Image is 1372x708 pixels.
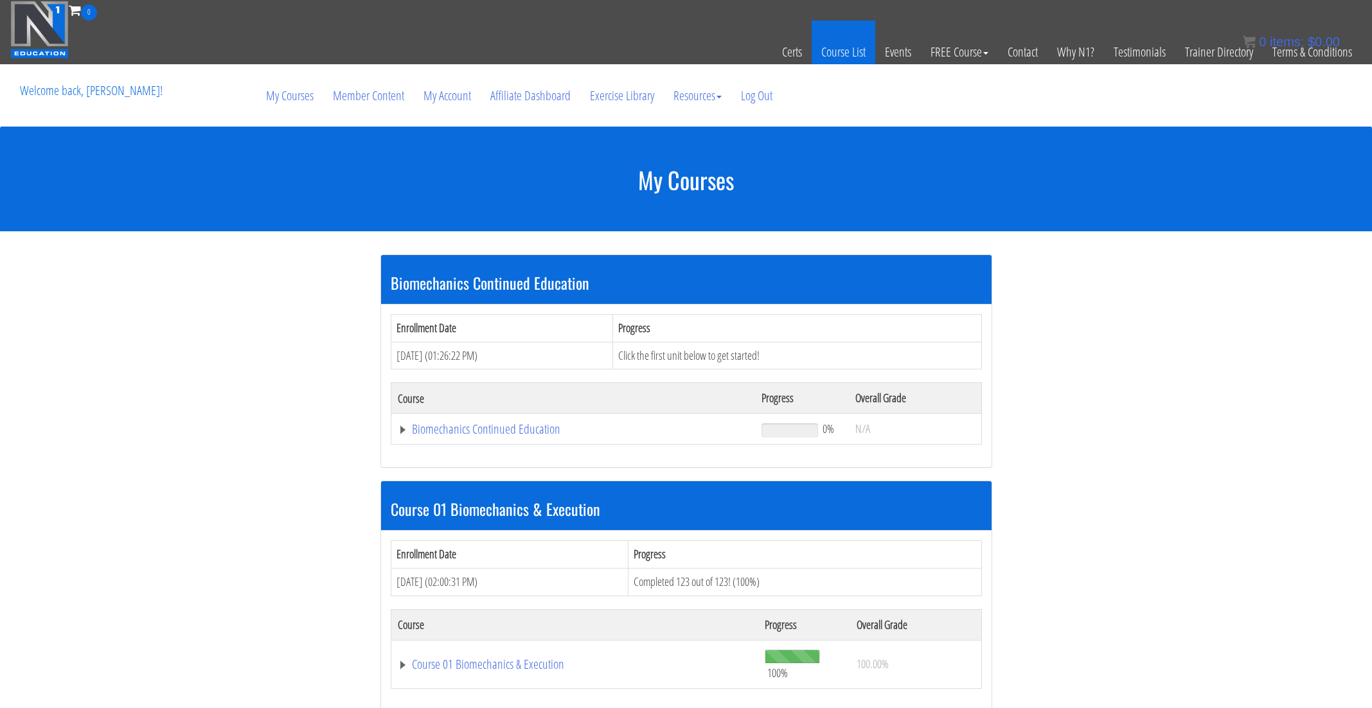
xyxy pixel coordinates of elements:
[398,423,749,436] a: Biomechanics Continued Education
[1047,21,1104,84] a: Why N1?
[391,568,628,596] td: [DATE] (02:00:31 PM)
[772,21,812,84] a: Certs
[391,274,982,291] h3: Biomechanics Continued Education
[580,65,664,127] a: Exercise Library
[323,65,414,127] a: Member Content
[391,342,613,369] td: [DATE] (01:26:22 PM)
[758,609,850,640] th: Progress
[1270,35,1304,49] span: items:
[1308,35,1315,49] span: $
[1243,35,1256,48] img: icon11.png
[628,568,981,596] td: Completed 123 out of 123! (100%)
[1104,21,1175,84] a: Testimonials
[812,21,875,84] a: Course List
[391,383,755,414] th: Course
[849,383,981,414] th: Overall Grade
[823,421,834,436] span: 0%
[256,65,323,127] a: My Courses
[1308,35,1340,49] bdi: 0.00
[10,1,69,58] img: n1-education
[850,609,981,640] th: Overall Grade
[849,414,981,445] td: N/A
[731,65,782,127] a: Log Out
[1175,21,1263,84] a: Trainer Directory
[391,541,628,569] th: Enrollment Date
[391,500,982,517] h3: Course 01 Biomechanics & Execution
[664,65,731,127] a: Resources
[10,65,172,116] p: Welcome back, [PERSON_NAME]!
[69,1,97,19] a: 0
[81,4,97,21] span: 0
[1259,35,1266,49] span: 0
[398,658,753,671] a: Course 01 Biomechanics & Execution
[481,65,580,127] a: Affiliate Dashboard
[755,383,848,414] th: Progress
[1263,21,1362,84] a: Terms & Conditions
[1243,35,1340,49] a: 0 items: $0.00
[998,21,1047,84] a: Contact
[414,65,481,127] a: My Account
[391,314,613,342] th: Enrollment Date
[613,314,981,342] th: Progress
[613,342,981,369] td: Click the first unit below to get started!
[921,21,998,84] a: FREE Course
[391,609,758,640] th: Course
[875,21,921,84] a: Events
[628,541,981,569] th: Progress
[850,640,981,688] td: 100.00%
[767,666,788,680] span: 100%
